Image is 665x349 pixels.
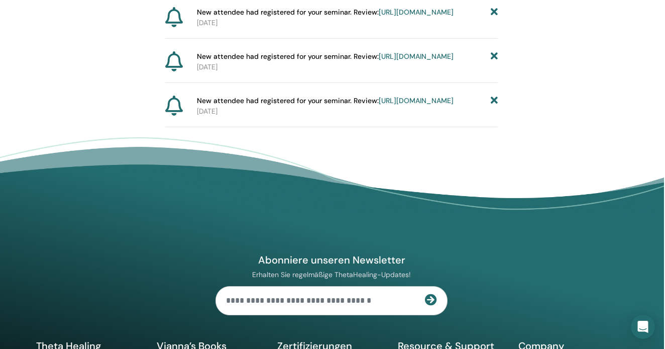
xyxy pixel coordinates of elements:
p: [DATE] [197,106,498,117]
span: New attendee had registered for your seminar. Review: [197,7,454,18]
p: [DATE] [197,62,498,72]
p: Erhalten Sie regelmäßige ThetaHealing-Updates! [215,270,448,279]
a: [URL][DOMAIN_NAME] [379,96,454,105]
div: Open Intercom Messenger [631,315,655,339]
a: [URL][DOMAIN_NAME] [379,8,454,17]
span: New attendee had registered for your seminar. Review: [197,51,454,62]
span: New attendee had registered for your seminar. Review: [197,96,454,106]
h4: Abonniere unseren Newsletter [215,253,448,267]
p: [DATE] [197,18,498,28]
a: [URL][DOMAIN_NAME] [379,52,454,61]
